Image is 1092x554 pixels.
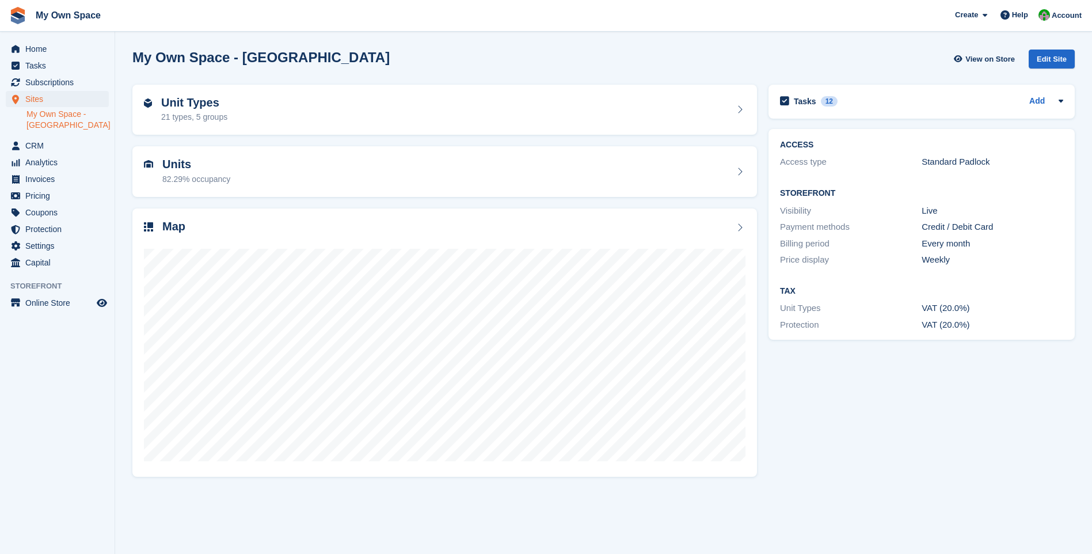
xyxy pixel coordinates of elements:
a: menu [6,138,109,154]
a: menu [6,91,109,107]
span: Home [25,41,94,57]
a: menu [6,188,109,204]
div: Live [922,204,1063,218]
img: Paula Harris [1038,9,1050,21]
a: Preview store [95,296,109,310]
div: Standard Padlock [922,155,1063,169]
div: Billing period [780,237,922,251]
a: Unit Types 21 types, 5 groups [132,85,757,135]
div: VAT (20.0%) [922,302,1063,315]
span: Settings [25,238,94,254]
div: 12 [821,96,838,107]
span: Pricing [25,188,94,204]
span: Sites [25,91,94,107]
div: Protection [780,318,922,332]
a: menu [6,295,109,311]
span: Coupons [25,204,94,221]
a: menu [6,238,109,254]
div: Weekly [922,253,1063,267]
a: My Own Space - [GEOGRAPHIC_DATA] [26,109,109,131]
span: Analytics [25,154,94,170]
span: Protection [25,221,94,237]
a: menu [6,221,109,237]
div: VAT (20.0%) [922,318,1063,332]
img: unit-icn-7be61d7bf1b0ce9d3e12c5938cc71ed9869f7b940bace4675aadf7bd6d80202e.svg [144,160,153,168]
a: menu [6,204,109,221]
span: CRM [25,138,94,154]
a: Edit Site [1029,50,1075,73]
h2: Storefront [780,189,1063,198]
span: Invoices [25,171,94,187]
span: Online Store [25,295,94,311]
span: View on Store [965,54,1015,65]
a: Map [132,208,757,477]
a: menu [6,74,109,90]
h2: My Own Space - [GEOGRAPHIC_DATA] [132,50,390,65]
h2: Unit Types [161,96,227,109]
h2: Tasks [794,96,816,107]
h2: Units [162,158,230,171]
a: menu [6,58,109,74]
span: Tasks [25,58,94,74]
span: Subscriptions [25,74,94,90]
a: My Own Space [31,6,105,25]
span: Help [1012,9,1028,21]
a: menu [6,255,109,271]
h2: ACCESS [780,141,1063,150]
div: 21 types, 5 groups [161,111,227,123]
a: menu [6,171,109,187]
h2: Tax [780,287,1063,296]
div: Every month [922,237,1063,251]
a: View on Store [952,50,1019,69]
div: Payment methods [780,221,922,234]
span: Storefront [10,280,115,292]
div: Unit Types [780,302,922,315]
a: menu [6,154,109,170]
div: Credit / Debit Card [922,221,1063,234]
a: Add [1029,95,1045,108]
span: Create [955,9,978,21]
div: Price display [780,253,922,267]
img: unit-type-icn-2b2737a686de81e16bb02015468b77c625bbabd49415b5ef34ead5e3b44a266d.svg [144,98,152,108]
span: Account [1052,10,1082,21]
span: Capital [25,255,94,271]
a: menu [6,41,109,57]
h2: Map [162,220,185,233]
img: map-icn-33ee37083ee616e46c38cad1a60f524a97daa1e2b2c8c0bc3eb3415660979fc1.svg [144,222,153,232]
div: 82.29% occupancy [162,173,230,185]
img: stora-icon-8386f47178a22dfd0bd8f6a31ec36ba5ce8667c1dd55bd0f319d3a0aa187defe.svg [9,7,26,24]
a: Units 82.29% occupancy [132,146,757,197]
div: Visibility [780,204,922,218]
div: Access type [780,155,922,169]
div: Edit Site [1029,50,1075,69]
